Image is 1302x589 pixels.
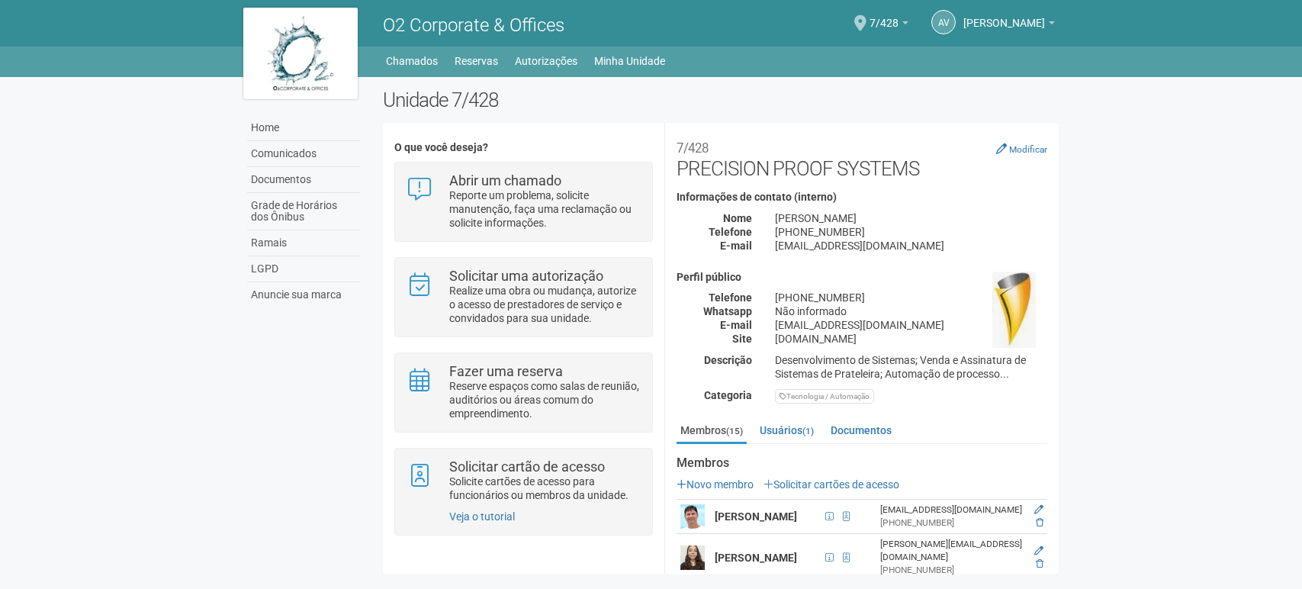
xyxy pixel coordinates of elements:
[677,419,747,444] a: Membros(15)
[1036,558,1043,569] a: Excluir membro
[827,419,895,442] a: Documentos
[715,552,797,564] strong: [PERSON_NAME]
[963,2,1045,29] span: Alexandre Victoriano Gomes
[709,226,752,238] strong: Telefone
[764,353,1059,381] div: Desenvolvimento de Sistemas; Venda e Assinatura de Sistemas de Prateleira; Automação de processo...
[704,389,752,401] strong: Categoria
[407,460,641,502] a: Solicitar cartão de acesso Solicite cartões de acesso para funcionários ou membros da unidade.
[996,143,1047,155] a: Modificar
[764,225,1059,239] div: [PHONE_NUMBER]
[449,188,641,230] p: Reporte um problema, solicite manutenção, faça uma reclamação ou solicite informações.
[992,272,1036,348] img: business.png
[407,269,641,325] a: Solicitar uma autorização Realize uma obra ou mudança, autorize o acesso de prestadores de serviç...
[677,140,709,156] small: 7/428
[594,50,665,72] a: Minha Unidade
[764,478,899,491] a: Solicitar cartões de acesso
[680,504,705,529] img: user.png
[704,354,752,366] strong: Descrição
[880,504,1022,517] div: [EMAIL_ADDRESS][DOMAIN_NAME]
[775,389,874,404] div: Tecnologia / Automação
[764,291,1059,304] div: [PHONE_NUMBER]
[870,2,899,29] span: 7/428
[449,172,561,188] strong: Abrir um chamado
[449,268,603,284] strong: Solicitar uma autorização
[407,365,641,420] a: Fazer uma reserva Reserve espaços como salas de reunião, auditórios ou áreas comum do empreendime...
[723,212,752,224] strong: Nome
[732,333,752,345] strong: Site
[880,517,1022,529] div: [PHONE_NUMBER]
[449,284,641,325] p: Realize uma obra ou mudança, autorize o acesso de prestadores de serviço e convidados para sua un...
[802,426,814,436] small: (1)
[720,240,752,252] strong: E-mail
[764,332,1059,346] div: [DOMAIN_NAME]
[677,478,754,491] a: Novo membro
[715,510,797,523] strong: [PERSON_NAME]
[243,8,358,99] img: logo.jpg
[677,272,1047,283] h4: Perfil público
[383,89,1059,111] h2: Unidade 7/428
[756,419,818,442] a: Usuários(1)
[247,282,360,307] a: Anuncie sua marca
[394,142,653,153] h4: O que você deseja?
[764,318,1059,332] div: [EMAIL_ADDRESS][DOMAIN_NAME]
[1034,546,1043,556] a: Editar membro
[383,14,564,36] span: O2 Corporate & Offices
[764,304,1059,318] div: Não informado
[720,319,752,331] strong: E-mail
[455,50,498,72] a: Reservas
[1036,517,1043,528] a: Excluir membro
[407,174,641,230] a: Abrir um chamado Reporte um problema, solicite manutenção, faça uma reclamação ou solicite inform...
[247,115,360,141] a: Home
[247,193,360,230] a: Grade de Horários dos Ônibus
[449,510,515,523] a: Veja o tutorial
[1009,144,1047,155] small: Modificar
[515,50,577,72] a: Autorizações
[764,211,1059,225] div: [PERSON_NAME]
[247,141,360,167] a: Comunicados
[247,167,360,193] a: Documentos
[963,19,1055,31] a: [PERSON_NAME]
[680,546,705,570] img: user.png
[703,305,752,317] strong: Whatsapp
[449,475,641,502] p: Solicite cartões de acesso para funcionários ou membros da unidade.
[386,50,438,72] a: Chamados
[931,10,956,34] a: AV
[870,19,908,31] a: 7/428
[677,134,1047,180] h2: PRECISION PROOF SYSTEMS
[880,564,1022,577] div: [PHONE_NUMBER]
[247,256,360,282] a: LGPD
[449,459,605,475] strong: Solicitar cartão de acesso
[1034,504,1043,515] a: Editar membro
[247,230,360,256] a: Ramais
[677,192,1047,203] h4: Informações de contato (interno)
[880,538,1022,564] div: [PERSON_NAME][EMAIL_ADDRESS][DOMAIN_NAME]
[449,379,641,420] p: Reserve espaços como salas de reunião, auditórios ou áreas comum do empreendimento.
[449,363,563,379] strong: Fazer uma reserva
[764,239,1059,253] div: [EMAIL_ADDRESS][DOMAIN_NAME]
[709,291,752,304] strong: Telefone
[726,426,743,436] small: (15)
[677,456,1047,470] strong: Membros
